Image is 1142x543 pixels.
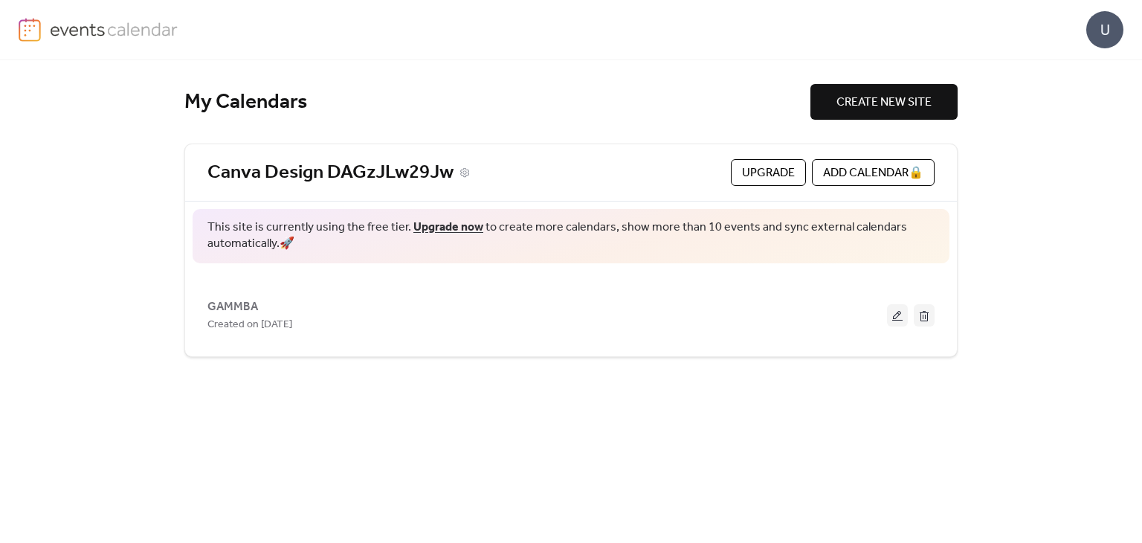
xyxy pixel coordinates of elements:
div: My Calendars [184,89,810,115]
button: CREATE NEW SITE [810,84,958,120]
a: GAMMBA [207,303,258,311]
span: CREATE NEW SITE [836,94,932,112]
div: U [1086,11,1123,48]
a: Upgrade now [413,216,483,239]
a: Canva Design DAGzJLw29Jw [207,161,454,185]
span: This site is currently using the free tier. to create more calendars, show more than 10 events an... [207,219,935,253]
button: Upgrade [731,159,806,186]
img: logo [19,18,41,42]
img: logo-type [50,18,178,40]
span: GAMMBA [207,298,258,316]
span: Created on [DATE] [207,316,292,334]
span: Upgrade [742,164,795,182]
